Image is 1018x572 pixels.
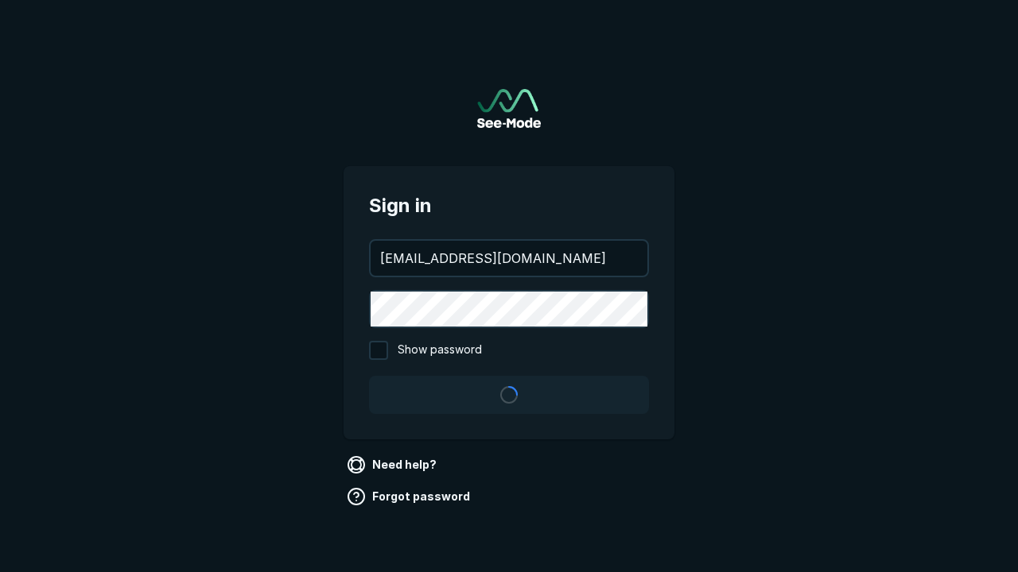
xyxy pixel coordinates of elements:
span: Sign in [369,191,649,220]
a: Go to sign in [477,89,541,128]
input: your@email.com [371,241,647,276]
a: Need help? [344,452,443,477]
img: See-Mode Logo [477,89,541,128]
a: Forgot password [344,484,476,509]
span: Show password [398,341,482,360]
